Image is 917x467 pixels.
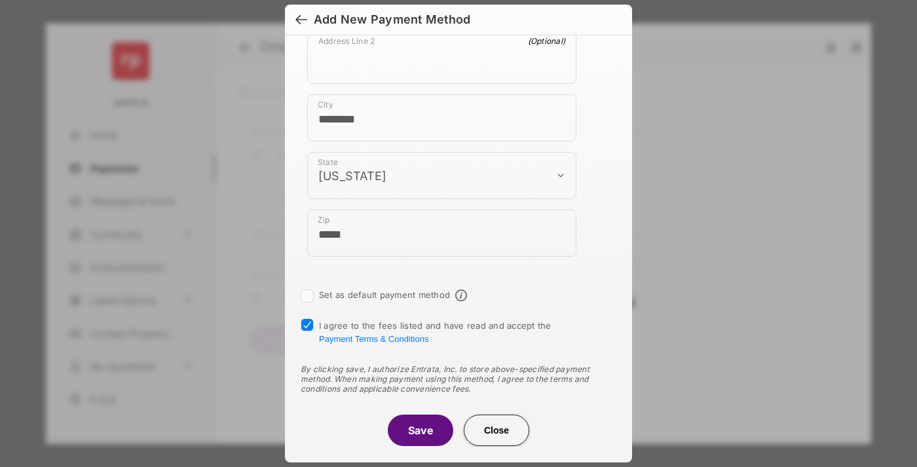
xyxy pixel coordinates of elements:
div: Add New Payment Method [314,12,470,27]
span: I agree to the fees listed and have read and accept the [319,320,552,344]
button: Save [388,415,453,446]
div: payment_method_screening[postal_addresses][administrativeArea] [307,152,576,199]
div: payment_method_screening[postal_addresses][locality] [307,94,576,141]
button: I agree to the fees listed and have read and accept the [319,334,428,344]
button: Close [464,415,529,446]
div: payment_method_screening[postal_addresses][addressLine2] [307,30,576,84]
label: Set as default payment method [319,290,450,300]
div: payment_method_screening[postal_addresses][postalCode] [307,210,576,257]
div: By clicking save, I authorize Entrata, Inc. to store above-specified payment method. When making ... [301,364,616,394]
span: Default payment method info [455,290,467,301]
